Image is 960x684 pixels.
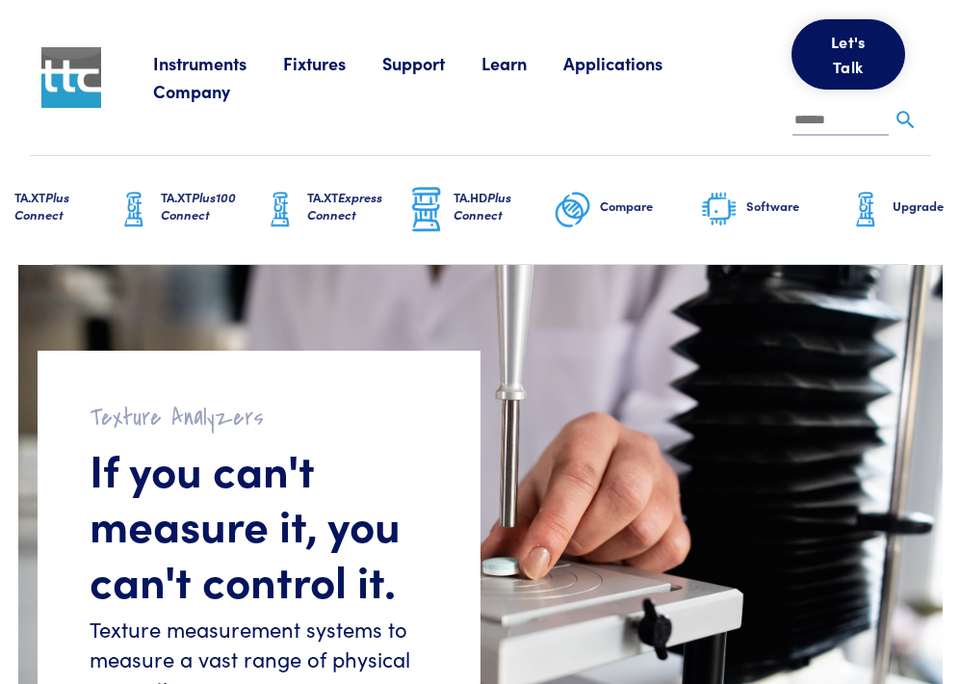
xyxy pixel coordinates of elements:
[153,51,283,75] a: Instruments
[791,19,905,90] button: Let's Talk
[90,441,428,608] h1: If you can't measure it, you can't control it.
[600,197,700,215] h6: Compare
[14,188,69,224] span: Plus Connect
[41,47,101,107] img: ttc_logo_1x1_v1.0.png
[554,156,700,264] a: Compare
[407,185,446,235] img: ta-hd-graphic.png
[115,156,261,264] a: TA.XTPlus100 Connect
[454,188,511,224] span: Plus Connect
[454,189,554,224] h6: TA.HD
[115,186,153,234] img: ta-xt-graphic.png
[161,188,236,224] span: Plus100 Connect
[283,51,382,75] a: Fixtures
[153,79,267,103] a: Company
[700,156,846,264] a: Software
[382,51,481,75] a: Support
[161,189,261,224] h6: TA.XT
[261,186,299,234] img: ta-xt-graphic.png
[307,189,407,224] h6: TA.XT
[307,188,382,224] span: Express Connect
[846,186,885,234] img: ta-xt-graphic.png
[90,403,428,433] h2: Texture Analyzers
[746,197,846,215] h6: Software
[481,51,563,75] a: Learn
[407,156,554,264] a: TA.HDPlus Connect
[14,189,115,224] h6: TA.XT
[261,156,407,264] a: TA.XTExpress Connect
[563,51,699,75] a: Applications
[554,186,592,234] img: compare-graphic.png
[700,190,739,230] img: software-graphic.png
